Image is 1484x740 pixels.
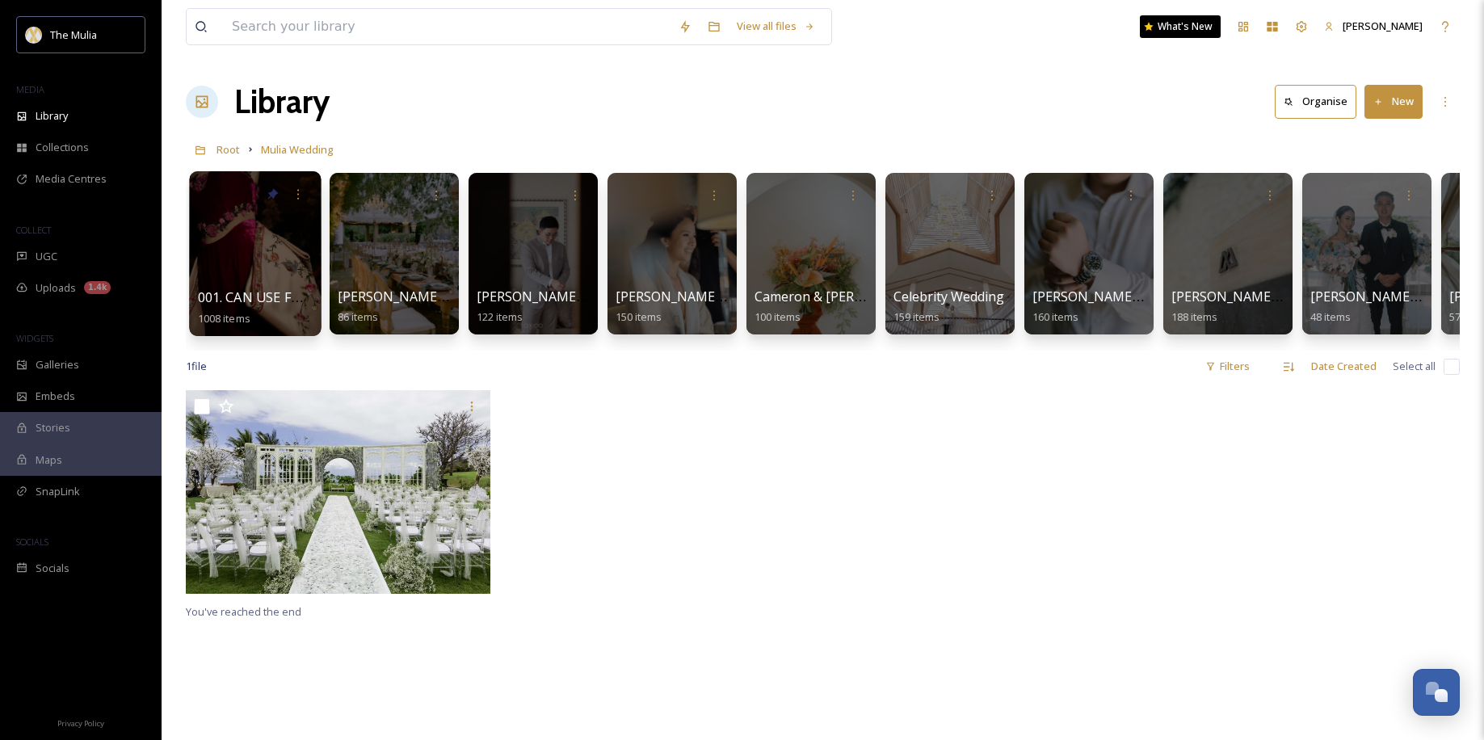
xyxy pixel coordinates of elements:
[16,83,44,95] span: MEDIA
[1140,15,1221,38] a: What's New
[1275,85,1356,118] button: Organise
[893,289,1004,324] a: Celebrity Wedding159 items
[755,309,801,324] span: 100 items
[198,288,399,306] span: 001. CAN USE FOR NEWSLETTER
[1316,11,1431,42] a: [PERSON_NAME]
[1032,309,1078,324] span: 160 items
[36,357,79,372] span: Galleries
[893,309,940,324] span: 159 items
[729,11,823,42] a: View all files
[616,289,894,324] a: [PERSON_NAME] & [PERSON_NAME] Wedding150 items
[198,290,399,326] a: 001. CAN USE FOR NEWSLETTER1008 items
[1303,351,1385,382] div: Date Created
[261,140,334,159] a: Mulia Wedding
[338,309,378,324] span: 86 items
[477,288,755,305] span: [PERSON_NAME] & [PERSON_NAME] Wedding
[1171,289,1326,324] a: [PERSON_NAME] & Jensia188 items
[261,142,334,157] span: Mulia Wedding
[217,140,240,159] a: Root
[755,289,929,324] a: Cameron & [PERSON_NAME]100 items
[1413,669,1460,716] button: Open Chat
[198,310,250,325] span: 1008 items
[338,289,560,324] a: [PERSON_NAME] & [PERSON_NAME]86 items
[16,332,53,344] span: WIDGETS
[217,142,240,157] span: Root
[186,359,207,374] span: 1 file
[1275,85,1364,118] a: Organise
[16,224,51,236] span: COLLECT
[36,108,68,124] span: Library
[234,78,330,126] a: Library
[26,27,42,43] img: mulia_logo.png
[893,288,1004,305] span: Celebrity Wedding
[36,484,80,499] span: SnapLink
[57,713,104,732] a: Privacy Policy
[477,309,523,324] span: 122 items
[338,288,560,305] span: [PERSON_NAME] & [PERSON_NAME]
[1197,351,1258,382] div: Filters
[186,390,490,594] img: Unity Wedding Setup (3).jpg
[36,249,57,264] span: UGC
[36,140,89,155] span: Collections
[1393,359,1436,374] span: Select all
[36,389,75,404] span: Embeds
[36,452,62,468] span: Maps
[1032,288,1237,305] span: [PERSON_NAME] & Febe Wedding
[616,309,662,324] span: 150 items
[57,718,104,729] span: Privacy Policy
[36,561,69,576] span: Socials
[36,280,76,296] span: Uploads
[84,281,111,294] div: 1.4k
[1310,309,1351,324] span: 48 items
[36,171,107,187] span: Media Centres
[224,9,671,44] input: Search your library
[477,289,755,324] a: [PERSON_NAME] & [PERSON_NAME] Wedding122 items
[186,604,301,619] span: You've reached the end
[16,536,48,548] span: SOCIALS
[1364,85,1423,118] button: New
[50,27,97,42] span: The Mulia
[1032,289,1237,324] a: [PERSON_NAME] & Febe Wedding160 items
[1343,19,1423,33] span: [PERSON_NAME]
[616,288,894,305] span: [PERSON_NAME] & [PERSON_NAME] Wedding
[1171,309,1217,324] span: 188 items
[36,420,70,435] span: Stories
[755,288,929,305] span: Cameron & [PERSON_NAME]
[1171,288,1326,305] span: [PERSON_NAME] & Jensia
